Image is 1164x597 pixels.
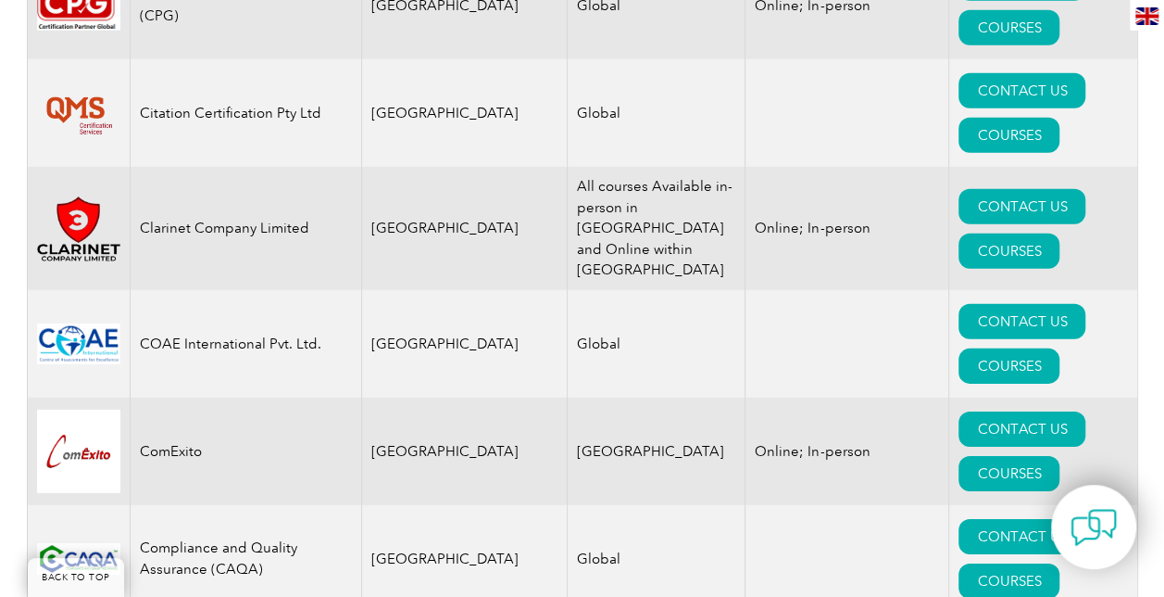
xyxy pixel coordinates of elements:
td: Online; In-person [745,398,949,505]
td: [GEOGRAPHIC_DATA] [361,398,568,505]
td: [GEOGRAPHIC_DATA] [361,167,568,290]
img: 9c7b5f86-f5a0-ea11-a812-000d3ae11abd-logo.png [37,324,120,364]
a: BACK TO TOP [28,558,124,597]
img: en [1135,7,1158,25]
img: db2924ac-d9bc-ea11-a814-000d3a79823d-logo.jpg [37,410,120,493]
img: 94b1e894-3e6f-eb11-a812-00224815377e-logo.png [37,83,120,146]
a: COURSES [958,118,1059,153]
img: 8f5c878c-f82f-f011-8c4d-000d3acaf2fb-logo.png [37,197,120,261]
img: contact-chat.png [1070,504,1117,551]
td: [GEOGRAPHIC_DATA] [361,59,568,167]
td: Clarinet Company Limited [130,167,361,290]
td: Global [568,290,745,398]
img: 8f79303c-692d-ec11-b6e6-0022481838a2-logo.jpg [37,543,120,574]
a: CONTACT US [958,412,1085,447]
a: CONTACT US [958,304,1085,339]
td: All courses Available in-person in [GEOGRAPHIC_DATA] and Online within [GEOGRAPHIC_DATA] [568,167,745,290]
td: ComExito [130,398,361,505]
a: CONTACT US [958,189,1085,224]
td: Online; In-person [745,167,949,290]
td: COAE International Pvt. Ltd. [130,290,361,398]
a: CONTACT US [958,519,1085,554]
td: [GEOGRAPHIC_DATA] [361,290,568,398]
a: COURSES [958,234,1059,269]
a: COURSES [958,349,1059,384]
td: [GEOGRAPHIC_DATA] [568,398,745,505]
a: COURSES [958,456,1059,491]
td: Citation Certification Pty Ltd [130,59,361,167]
a: COURSES [958,10,1059,45]
a: CONTACT US [958,73,1085,108]
td: Global [568,59,745,167]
